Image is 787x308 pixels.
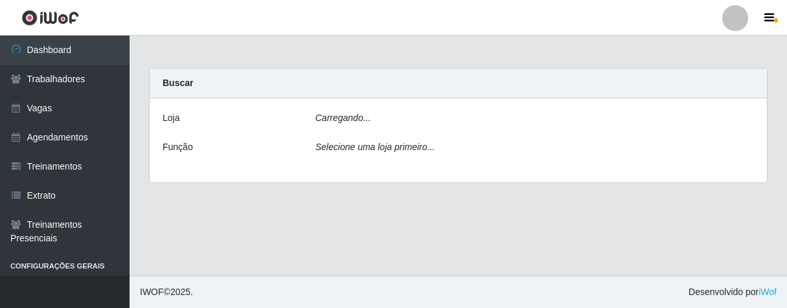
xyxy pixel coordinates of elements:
img: CoreUI Logo [21,10,79,26]
label: Função [163,140,193,154]
span: © 2025 . [140,285,193,299]
a: iWof [758,287,777,297]
span: Desenvolvido por [689,285,777,299]
label: Loja [163,111,179,125]
strong: Buscar [163,78,193,88]
i: Carregando... [315,113,371,123]
span: IWOF [140,287,164,297]
i: Selecione uma loja primeiro... [315,142,435,152]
